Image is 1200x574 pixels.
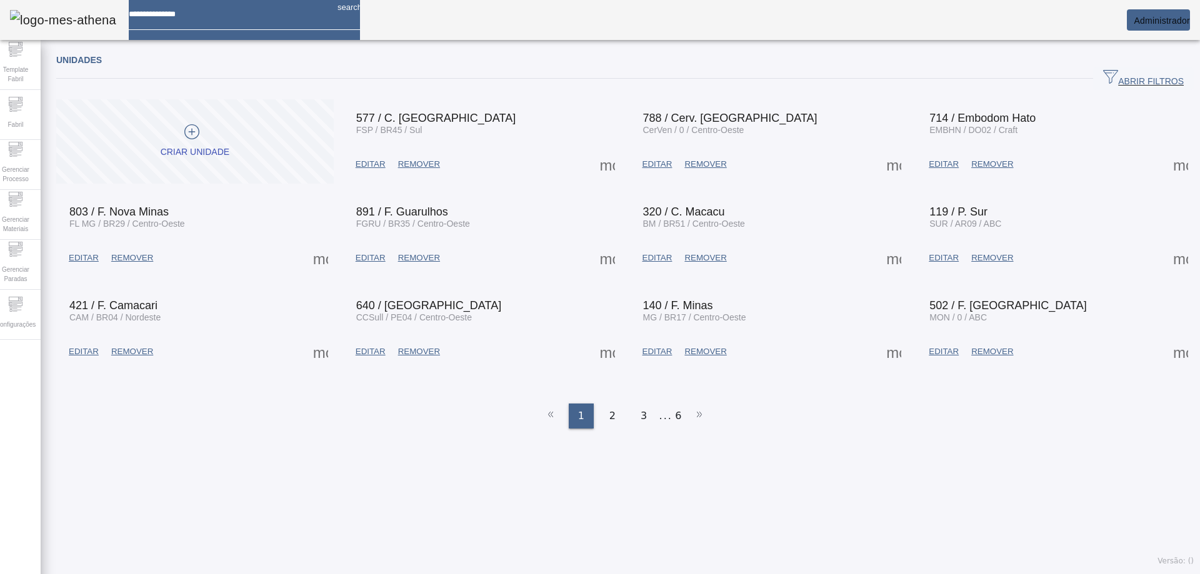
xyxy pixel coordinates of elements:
[309,247,332,269] button: Mais
[678,340,732,363] button: REMOVER
[349,340,392,363] button: EDITAR
[105,247,159,269] button: REMOVER
[642,252,672,264] span: EDITAR
[684,158,726,171] span: REMOVER
[392,247,446,269] button: REMOVER
[309,340,332,363] button: Mais
[356,125,422,135] span: FSP / BR45 / Sul
[641,408,647,423] span: 3
[636,340,679,363] button: EDITAR
[356,112,516,124] span: 577 / C. [GEOGRAPHIC_DATA]
[596,247,619,269] button: Mais
[882,153,905,176] button: Mais
[609,408,616,423] span: 2
[356,312,472,322] span: CCSull / PE04 / Centro-Oeste
[929,312,987,322] span: MON / 0 / ABC
[965,247,1019,269] button: REMOVER
[69,299,157,312] span: 421 / F. Camacari
[929,299,1086,312] span: 502 / F. [GEOGRAPHIC_DATA]
[675,403,681,428] li: 6
[56,99,334,184] button: Criar unidade
[111,252,153,264] span: REMOVER
[356,252,386,264] span: EDITAR
[1093,67,1194,90] button: ABRIR FILTROS
[356,205,448,218] span: 891 / F. Guarulhos
[596,340,619,363] button: Mais
[965,340,1019,363] button: REMOVER
[356,299,501,312] span: 640 / [GEOGRAPHIC_DATA]
[1169,340,1192,363] button: Mais
[356,158,386,171] span: EDITAR
[659,403,672,428] li: ...
[882,340,905,363] button: Mais
[643,299,713,312] span: 140 / F. Minas
[62,247,105,269] button: EDITAR
[678,153,732,176] button: REMOVER
[922,153,965,176] button: EDITAR
[929,252,959,264] span: EDITAR
[643,312,746,322] span: MG / BR17 / Centro-Oeste
[105,340,159,363] button: REMOVER
[69,219,185,229] span: FL MG / BR29 / Centro-Oeste
[643,112,817,124] span: 788 / Cerv. [GEOGRAPHIC_DATA]
[1169,153,1192,176] button: Mais
[971,158,1013,171] span: REMOVER
[398,345,440,358] span: REMOVER
[678,247,732,269] button: REMOVER
[684,252,726,264] span: REMOVER
[1134,16,1190,26] span: Administrador
[10,10,116,30] img: logo-mes-athena
[349,247,392,269] button: EDITAR
[965,153,1019,176] button: REMOVER
[392,340,446,363] button: REMOVER
[929,345,959,358] span: EDITAR
[69,252,99,264] span: EDITAR
[882,247,905,269] button: Mais
[356,345,386,358] span: EDITAR
[929,205,987,218] span: 119 / P. Sur
[1103,69,1184,88] span: ABRIR FILTROS
[356,219,470,229] span: FGRU / BR35 / Centro-Oeste
[111,345,153,358] span: REMOVER
[1157,557,1194,565] span: Versão: ()
[69,205,169,218] span: 803 / F. Nova Minas
[922,340,965,363] button: EDITAR
[642,345,672,358] span: EDITAR
[4,116,27,133] span: Fabril
[929,158,959,171] span: EDITAR
[161,146,229,159] div: Criar unidade
[69,312,161,322] span: CAM / BR04 / Nordeste
[643,219,745,229] span: BM / BR51 / Centro-Oeste
[929,219,1001,229] span: SUR / AR09 / ABC
[392,153,446,176] button: REMOVER
[971,345,1013,358] span: REMOVER
[596,153,619,176] button: Mais
[636,153,679,176] button: EDITAR
[636,247,679,269] button: EDITAR
[69,345,99,358] span: EDITAR
[1169,247,1192,269] button: Mais
[398,252,440,264] span: REMOVER
[398,158,440,171] span: REMOVER
[684,345,726,358] span: REMOVER
[971,252,1013,264] span: REMOVER
[643,125,744,135] span: CerVen / 0 / Centro-Oeste
[929,125,1017,135] span: EMBHN / DO02 / Craft
[929,112,1036,124] span: 714 / Embodom Hato
[642,158,672,171] span: EDITAR
[643,205,725,218] span: 320 / C. Macacu
[62,340,105,363] button: EDITAR
[922,247,965,269] button: EDITAR
[56,55,102,65] span: Unidades
[349,153,392,176] button: EDITAR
